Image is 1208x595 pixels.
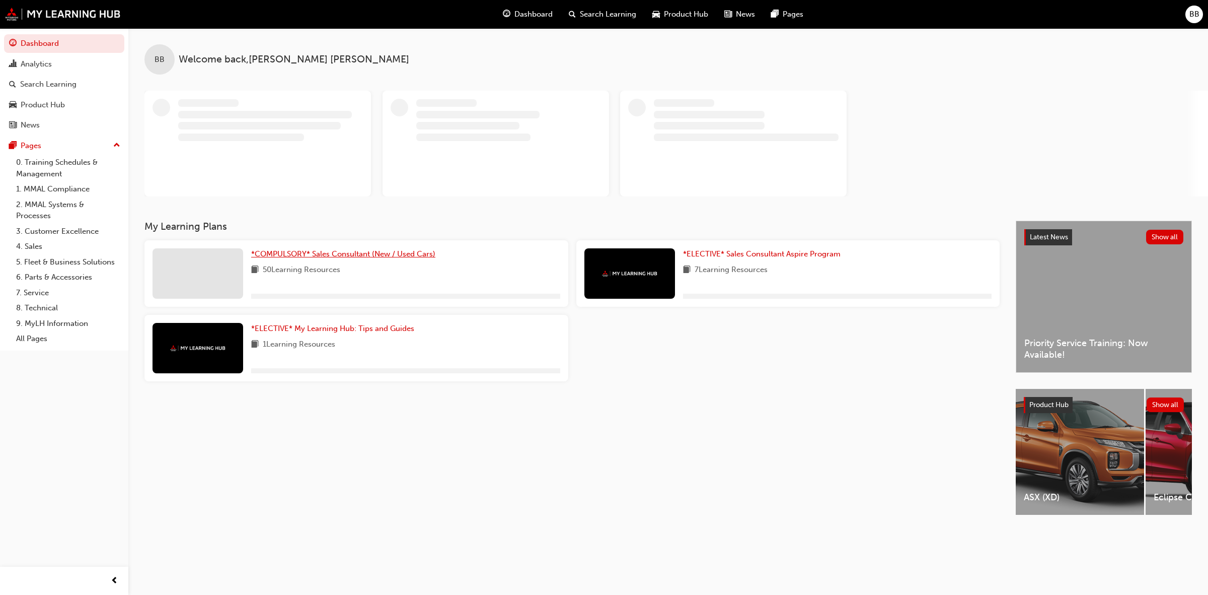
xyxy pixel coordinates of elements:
[113,139,120,152] span: up-icon
[251,339,259,351] span: book-icon
[1146,230,1184,244] button: Show all
[9,121,17,130] span: news-icon
[4,96,124,114] a: Product Hub
[9,101,17,110] span: car-icon
[9,60,17,69] span: chart-icon
[4,55,124,74] a: Analytics
[4,32,124,137] button: DashboardAnalyticsSearch LearningProduct HubNews
[783,9,803,20] span: Pages
[4,34,124,53] a: Dashboard
[21,99,65,111] div: Product Hub
[602,271,657,277] img: mmal
[1016,221,1192,373] a: Latest NewsShow allPriority Service Training: Now Available!
[1030,233,1068,241] span: Latest News
[580,9,636,20] span: Search Learning
[5,8,121,21] img: mmal
[763,4,811,25] a: pages-iconPages
[1024,338,1183,360] span: Priority Service Training: Now Available!
[12,254,124,270] a: 5. Fleet & Business Solutions
[771,8,779,21] span: pages-icon
[12,285,124,301] a: 7. Service
[4,137,124,155] button: Pages
[495,4,561,25] a: guage-iconDashboard
[4,116,124,135] a: News
[170,345,225,352] img: mmal
[251,248,439,260] a: *COMPULSORY* Sales Consultant (New / Used Cars)
[12,155,124,181] a: 0. Training Schedules & Management
[251,264,259,277] span: book-icon
[724,8,732,21] span: news-icon
[9,39,17,48] span: guage-icon
[695,264,768,277] span: 7 Learning Resources
[1189,9,1199,20] span: BB
[716,4,763,25] a: news-iconNews
[155,54,165,65] span: BB
[1147,398,1184,412] button: Show all
[21,58,52,70] div: Analytics
[251,249,435,258] span: *COMPULSORY* Sales Consultant (New / Used Cars)
[683,249,841,258] span: *ELECTIVE* Sales Consultant Aspire Program
[644,4,716,25] a: car-iconProduct Hub
[1024,397,1184,413] a: Product HubShow all
[144,221,1000,232] h3: My Learning Plans
[1024,492,1136,503] span: ASX (XD)
[20,79,77,90] div: Search Learning
[12,270,124,285] a: 6. Parts & Accessories
[683,264,691,277] span: book-icon
[503,8,510,21] span: guage-icon
[561,4,644,25] a: search-iconSearch Learning
[683,248,845,260] a: *ELECTIVE* Sales Consultant Aspire Program
[263,264,340,277] span: 50 Learning Resources
[9,142,17,151] span: pages-icon
[664,9,708,20] span: Product Hub
[1029,401,1069,409] span: Product Hub
[12,331,124,347] a: All Pages
[111,575,118,587] span: prev-icon
[1185,6,1203,23] button: BB
[569,8,576,21] span: search-icon
[1024,229,1183,245] a: Latest NewsShow all
[21,119,40,131] div: News
[179,54,409,65] span: Welcome back , [PERSON_NAME] [PERSON_NAME]
[736,9,755,20] span: News
[263,339,335,351] span: 1 Learning Resources
[12,300,124,316] a: 8. Technical
[12,316,124,332] a: 9. MyLH Information
[21,140,41,152] div: Pages
[251,323,418,335] a: *ELECTIVE* My Learning Hub: Tips and Guides
[251,324,414,333] span: *ELECTIVE* My Learning Hub: Tips and Guides
[4,75,124,94] a: Search Learning
[12,197,124,224] a: 2. MMAL Systems & Processes
[514,9,553,20] span: Dashboard
[12,224,124,239] a: 3. Customer Excellence
[652,8,660,21] span: car-icon
[12,181,124,197] a: 1. MMAL Compliance
[12,239,124,254] a: 4. Sales
[1016,389,1144,515] a: ASX (XD)
[9,80,16,89] span: search-icon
